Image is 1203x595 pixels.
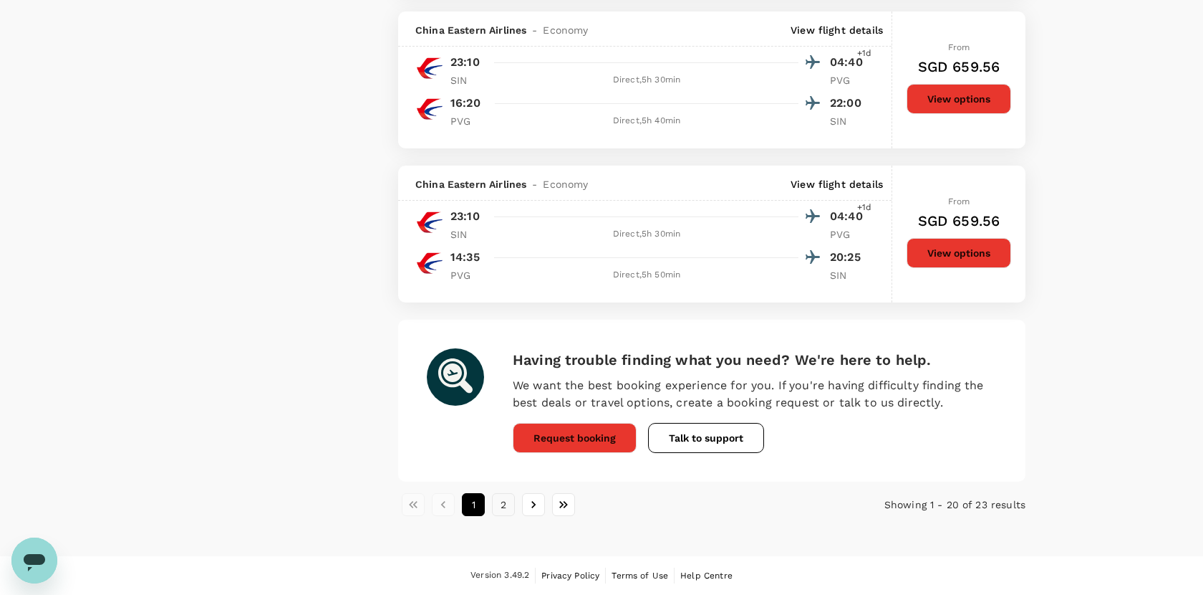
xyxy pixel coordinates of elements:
[495,114,798,128] div: Direct , 5h 40min
[791,177,883,191] p: View flight details
[680,568,733,584] a: Help Centre
[948,42,970,52] span: From
[450,114,486,128] p: PVG
[450,227,486,242] p: SIN
[830,268,866,282] p: SIN
[541,568,599,584] a: Privacy Policy
[415,54,444,82] img: MU
[648,423,764,453] button: Talk to support
[857,201,871,215] span: +1d
[680,571,733,581] span: Help Centre
[398,493,816,516] nav: pagination navigation
[830,208,866,225] p: 04:40
[526,177,543,191] span: -
[513,377,997,411] p: We want the best booking experience for you. If you're having difficulty finding the best deals o...
[541,571,599,581] span: Privacy Policy
[450,73,486,87] p: SIN
[907,84,1011,114] button: View options
[415,177,526,191] span: China Eastern Airlines
[830,73,866,87] p: PVG
[415,95,444,123] img: MU
[415,249,444,277] img: MU
[11,538,57,584] iframe: Button to launch messaging window
[492,493,515,516] button: Go to page 2
[450,54,480,71] p: 23:10
[415,208,444,237] img: MU
[552,493,575,516] button: Go to last page
[522,493,545,516] button: Go to next page
[830,249,866,266] p: 20:25
[948,196,970,206] span: From
[830,114,866,128] p: SIN
[470,568,529,583] span: Version 3.49.2
[830,95,866,112] p: 22:00
[526,23,543,37] span: -
[816,498,1025,512] p: Showing 1 - 20 of 23 results
[495,227,798,242] div: Direct , 5h 30min
[513,348,997,371] h6: Having trouble finding what you need? We're here to help.
[450,95,480,112] p: 16:20
[918,55,1000,78] h6: SGD 659.56
[918,209,1000,232] h6: SGD 659.56
[543,177,588,191] span: Economy
[450,208,480,225] p: 23:10
[612,568,668,584] a: Terms of Use
[462,493,485,516] button: page 1
[450,249,480,266] p: 14:35
[830,227,866,242] p: PVG
[857,47,871,61] span: +1d
[513,423,637,453] button: Request booking
[495,73,798,87] div: Direct , 5h 30min
[450,268,486,282] p: PVG
[791,23,883,37] p: View flight details
[543,23,588,37] span: Economy
[907,238,1011,268] button: View options
[495,268,798,282] div: Direct , 5h 50min
[830,54,866,71] p: 04:40
[415,23,526,37] span: China Eastern Airlines
[612,571,668,581] span: Terms of Use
